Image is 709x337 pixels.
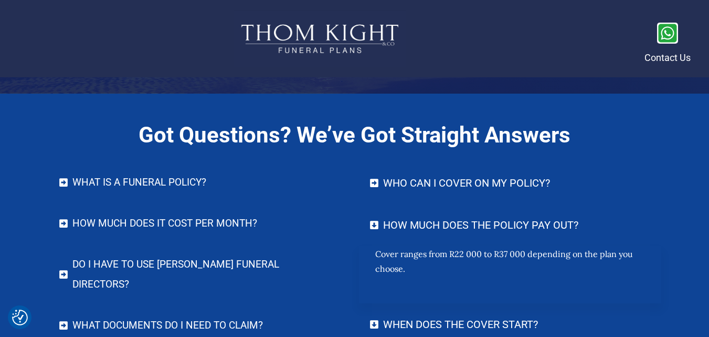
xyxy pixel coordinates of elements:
button: Consent Preferences [12,310,28,325]
h4: What IS A FUNERAL POLICY? [72,172,338,192]
h4: How much does it cost per month? [72,213,338,233]
h2: Got Questions? We’ve Got Straight Answers [14,120,696,151]
h4: What documents do I need to claim? [72,315,338,335]
h4: When does the cover start? [383,314,649,335]
h4: How much does the policy pay out? [383,215,649,236]
h4: Do I have to use [PERSON_NAME] Funeral Directors? [72,254,338,294]
p: Cover ranges from R22 000 to R37 000 depending on the plan you choose. [375,247,645,288]
p: Contact Us [644,49,691,66]
h4: Who can I cover on my policy? [383,172,649,193]
img: Revisit consent button [12,310,28,325]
